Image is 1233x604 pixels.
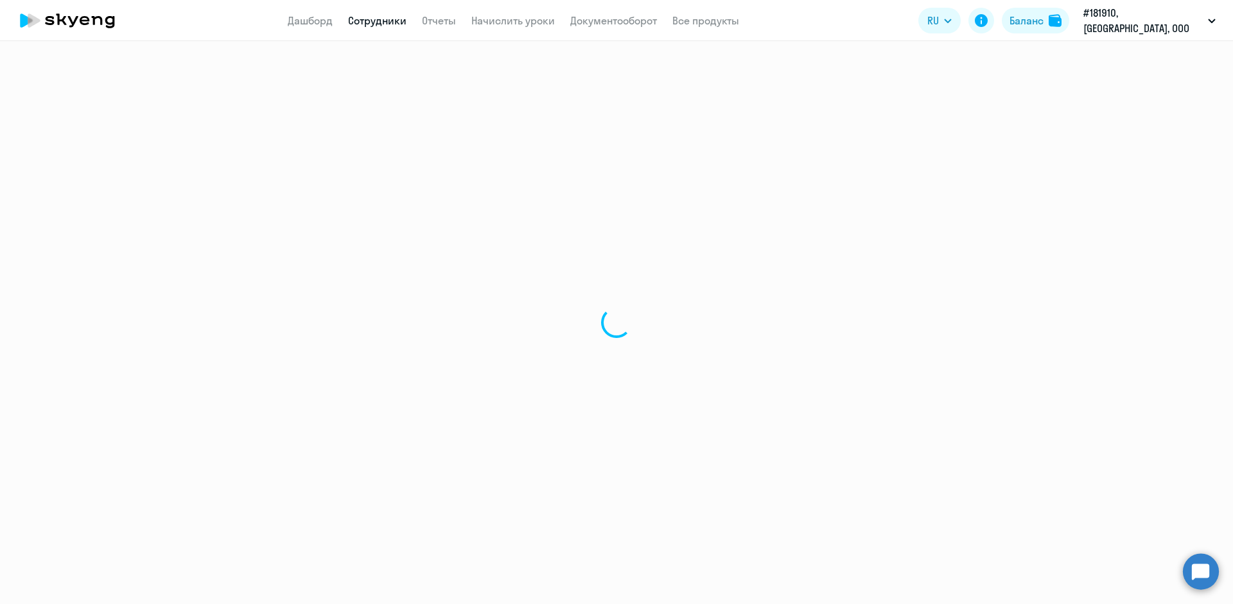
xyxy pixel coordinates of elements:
[422,14,456,27] a: Отчеты
[927,13,939,28] span: RU
[348,14,407,27] a: Сотрудники
[1049,14,1062,27] img: balance
[471,14,555,27] a: Начислить уроки
[288,14,333,27] a: Дашборд
[570,14,657,27] a: Документооборот
[1077,5,1222,36] button: #181910, [GEOGRAPHIC_DATA], ООО
[1010,13,1044,28] div: Баланс
[918,8,961,33] button: RU
[1083,5,1203,36] p: #181910, [GEOGRAPHIC_DATA], ООО
[1002,8,1069,33] button: Балансbalance
[672,14,739,27] a: Все продукты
